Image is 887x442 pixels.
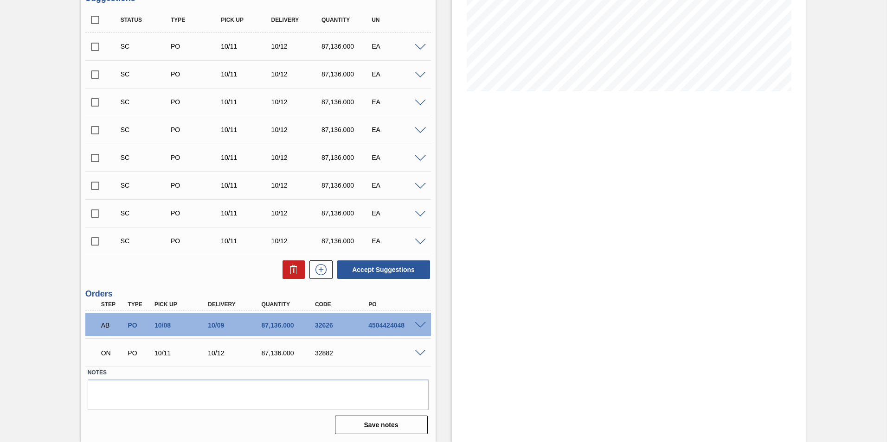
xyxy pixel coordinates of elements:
[219,209,275,217] div: 10/11/2025
[369,70,425,78] div: EA
[269,126,325,133] div: 10/12/2025
[319,98,375,106] div: 87,136.000
[369,126,425,133] div: EA
[269,237,325,245] div: 10/12/2025
[219,237,275,245] div: 10/11/2025
[118,70,174,78] div: Suggestion Created
[168,17,225,23] div: Type
[319,126,375,133] div: 87,136.000
[168,154,225,161] div: Purchase order
[319,43,375,50] div: 87,136.000
[168,126,225,133] div: Purchase order
[369,182,425,189] div: EA
[118,126,174,133] div: Suggestion Created
[219,98,275,106] div: 10/11/2025
[313,301,373,308] div: Code
[118,209,174,217] div: Suggestion Created
[319,70,375,78] div: 87,136.000
[369,17,425,23] div: UN
[305,260,333,279] div: New suggestion
[206,322,265,329] div: 10/09/2025
[333,259,431,280] div: Accept Suggestions
[168,70,225,78] div: Purchase order
[319,154,375,161] div: 87,136.000
[152,349,212,357] div: 10/11/2025
[168,182,225,189] div: Purchase order
[118,237,174,245] div: Suggestion Created
[269,154,325,161] div: 10/12/2025
[278,260,305,279] div: Delete Suggestions
[118,182,174,189] div: Suggestion Created
[369,154,425,161] div: EA
[219,43,275,50] div: 10/11/2025
[168,209,225,217] div: Purchase order
[319,237,375,245] div: 87,136.000
[269,209,325,217] div: 10/12/2025
[206,301,265,308] div: Delivery
[269,70,325,78] div: 10/12/2025
[319,182,375,189] div: 87,136.000
[118,154,174,161] div: Suggestion Created
[88,366,429,379] label: Notes
[337,260,430,279] button: Accept Suggestions
[366,301,426,308] div: PO
[269,98,325,106] div: 10/12/2025
[99,301,127,308] div: Step
[259,301,319,308] div: Quantity
[335,416,428,434] button: Save notes
[206,349,265,357] div: 10/12/2025
[219,182,275,189] div: 10/11/2025
[319,209,375,217] div: 87,136.000
[259,349,319,357] div: 87,136.000
[369,237,425,245] div: EA
[168,43,225,50] div: Purchase order
[125,301,153,308] div: Type
[219,126,275,133] div: 10/11/2025
[259,322,319,329] div: 87,136.000
[101,322,124,329] p: AB
[269,17,325,23] div: Delivery
[101,349,124,357] p: ON
[118,43,174,50] div: Suggestion Created
[85,289,431,299] h3: Orders
[152,322,212,329] div: 10/08/2025
[319,17,375,23] div: Quantity
[168,237,225,245] div: Purchase order
[269,182,325,189] div: 10/12/2025
[269,43,325,50] div: 10/12/2025
[369,43,425,50] div: EA
[366,322,426,329] div: 4504424048
[99,343,127,363] div: Negotiating Order
[219,70,275,78] div: 10/11/2025
[168,98,225,106] div: Purchase order
[313,349,373,357] div: 32882
[369,209,425,217] div: EA
[125,349,153,357] div: Purchase order
[152,301,212,308] div: Pick up
[118,17,174,23] div: Status
[125,322,153,329] div: Purchase order
[219,17,275,23] div: Pick up
[99,315,127,335] div: Awaiting Billing
[369,98,425,106] div: EA
[118,98,174,106] div: Suggestion Created
[219,154,275,161] div: 10/11/2025
[313,322,373,329] div: 32626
